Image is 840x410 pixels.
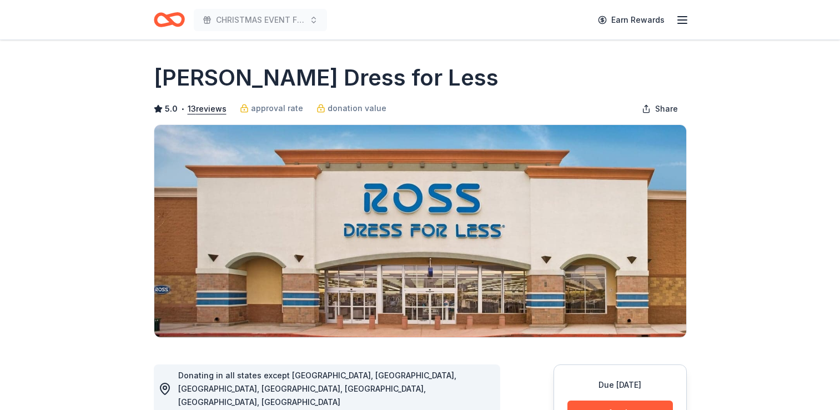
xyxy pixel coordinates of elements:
img: Image for Ross Dress for Less [154,125,686,337]
a: Home [154,7,185,33]
span: CHRISTMAS EVENT FOR CHILDREN [216,13,305,27]
div: Due [DATE] [567,378,673,392]
a: approval rate [240,102,303,115]
button: 13reviews [188,102,227,116]
a: Earn Rewards [591,10,671,30]
span: Donating in all states except [GEOGRAPHIC_DATA], [GEOGRAPHIC_DATA], [GEOGRAPHIC_DATA], [GEOGRAPHI... [178,371,456,407]
span: donation value [328,102,386,115]
span: approval rate [251,102,303,115]
a: donation value [316,102,386,115]
button: Share [633,98,687,120]
h1: [PERSON_NAME] Dress for Less [154,62,499,93]
span: Share [655,102,678,116]
span: 5.0 [165,102,178,116]
span: • [180,104,184,113]
button: CHRISTMAS EVENT FOR CHILDREN [194,9,327,31]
